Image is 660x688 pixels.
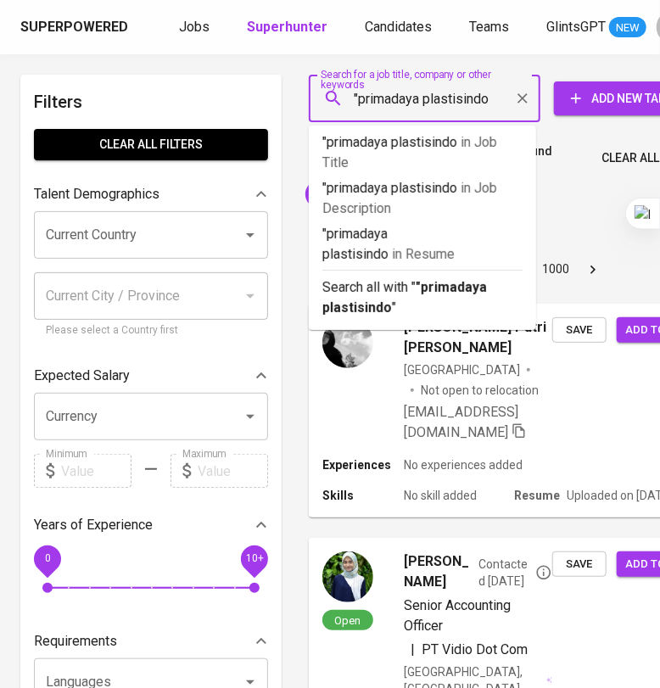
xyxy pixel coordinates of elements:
a: Superhunter [247,17,331,38]
span: Senior Accounting Officer [404,597,511,634]
a: Candidates [365,17,435,38]
p: Years of Experience [34,515,153,535]
input: Value [198,454,268,488]
button: Save [552,551,607,578]
a: GlintsGPT NEW [546,17,646,38]
div: Talent Demographics [34,177,268,211]
div: "Putri [PERSON_NAME]" [305,181,460,208]
p: "primadaya plastisindo [322,132,523,173]
div: [GEOGRAPHIC_DATA] [404,361,520,378]
span: | [411,640,415,660]
span: 0 [44,553,50,565]
img: a839a31df6ce3f649707e99075ca8aae.jpg [322,317,373,368]
a: Superpowered [20,18,131,37]
div: Expected Salary [34,359,268,393]
span: Save [561,321,598,340]
button: Save [552,317,607,344]
span: Save [561,555,598,574]
p: Requirements [34,631,117,652]
span: in Resume [392,246,455,262]
button: Clear All filters [34,129,268,160]
span: [PERSON_NAME] Putri [PERSON_NAME] [404,317,552,358]
span: Open [328,613,368,628]
span: Candidates [365,19,432,35]
p: Experiences [322,456,404,473]
span: Teams [469,19,509,35]
span: PT Vidio Dot Com [422,641,528,657]
p: No experiences added [404,456,523,473]
p: Please select a Country first [46,322,256,339]
button: Go to next page [579,256,607,283]
span: 10+ [245,553,263,565]
p: Expected Salary [34,366,130,386]
span: [PERSON_NAME] [404,551,472,592]
img: 1ade639970a0a26d49234b84af85db3b.jpg [322,551,373,602]
svg: By Batam recruiter [535,564,552,581]
p: "primadaya plastisindo [322,224,523,265]
button: Go to page 1000 [537,256,574,283]
p: Skills [322,487,404,504]
button: Open [238,223,262,247]
p: Search all with " " [322,277,523,318]
span: NEW [609,20,646,36]
h6: Filters [34,88,268,115]
span: Clear All filters [48,134,254,155]
button: Open [238,405,262,428]
span: Jobs [179,19,210,35]
span: Contacted [DATE] [478,556,552,590]
span: Clear All [601,148,659,169]
a: Jobs [179,17,213,38]
input: Value [61,454,131,488]
span: [EMAIL_ADDRESS][DOMAIN_NAME] [404,404,518,440]
span: "Putri [PERSON_NAME]" [305,186,442,202]
b: Superhunter [247,19,327,35]
div: Requirements [34,624,268,658]
p: Resume [514,487,560,504]
div: Superpowered [20,18,128,37]
span: GlintsGPT [546,19,606,35]
p: Talent Demographics [34,184,159,204]
p: No skill added [404,487,477,504]
p: Not open to relocation [421,382,539,399]
div: Years of Experience [34,508,268,542]
p: "primadaya plastisindo [322,178,523,219]
button: Clear [511,87,534,110]
a: Teams [469,17,512,38]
